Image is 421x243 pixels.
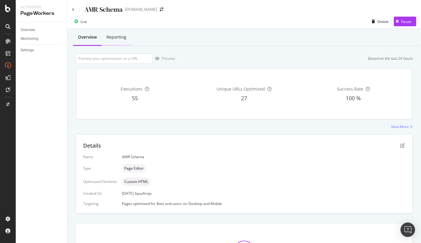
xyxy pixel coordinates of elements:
[394,17,416,26] button: Pause
[368,56,413,61] div: Based on the last 24 hours
[241,94,247,102] span: 27
[400,222,415,237] div: Open Intercom Messenger
[188,201,222,206] div: Desktop and Mobile
[83,142,101,150] div: Details
[391,124,413,129] a: View More
[122,191,405,196] div: [DATE]
[160,7,163,11] div: arrow-right-arrow-left
[132,94,138,102] span: 55
[21,47,34,53] div: Settings
[106,34,126,40] div: Reporting
[80,19,87,24] div: Live
[78,34,97,40] div: Overview
[125,6,157,12] div: [DOMAIN_NAME]
[122,177,151,186] div: neutral label
[21,27,63,33] a: Overview
[21,47,63,53] a: Settings
[84,5,122,14] div: AMR Schema
[337,86,363,92] span: Success Rate
[124,167,144,170] span: Page Editor
[83,191,117,196] div: Created On
[21,27,35,33] div: Overview
[157,201,182,206] div: Bots and users
[153,54,175,63] button: Preview
[122,201,405,206] div: Pages optimized for on
[124,180,148,184] span: Custom HTML
[21,10,62,17] div: PageWorkers
[121,86,142,92] span: Executions
[83,201,117,206] div: Targeting
[346,94,361,102] span: 100 %
[122,164,146,173] div: neutral label
[377,19,389,24] div: Delete
[369,17,389,26] button: Delete
[401,19,411,24] div: Pause
[83,154,117,159] div: Name
[83,166,117,171] div: Type
[217,86,265,92] span: Unique URLs Optimized
[21,36,38,42] div: Monitoring
[21,36,63,42] a: Monitoring
[400,143,405,148] div: pen-to-square
[122,154,405,159] div: AMR Schema
[135,191,152,196] div: by usfirnja
[83,179,117,184] div: Optimized Elements
[76,53,153,64] input: Preview your optimization on a URL
[72,8,74,11] a: Click to go back
[21,5,62,10] div: Activation
[162,56,175,61] div: Preview
[391,124,409,129] div: View More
